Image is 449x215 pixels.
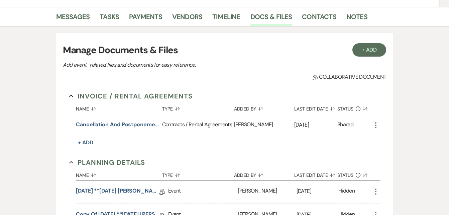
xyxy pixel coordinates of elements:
[234,167,294,180] button: Added By
[76,138,95,147] button: + Add
[238,181,297,204] div: [PERSON_NAME]
[302,11,336,26] a: Contacts
[63,43,386,57] h3: Manage Documents & Files
[294,121,337,129] p: [DATE]
[162,101,234,114] button: Type
[76,101,162,114] button: Name
[297,187,338,196] p: [DATE]
[313,73,386,81] span: Collaborative document
[346,11,367,26] a: Notes
[250,11,292,26] a: Docs & Files
[338,187,355,197] div: Hidden
[162,114,234,136] div: Contracts / Rental Agreements
[337,167,372,180] button: Status
[129,11,162,26] a: Payments
[76,187,159,197] a: [DATE] **[DATE] [PERSON_NAME] - Succulent Wedding Details
[337,121,353,130] div: Shared
[63,61,297,69] p: Add event–related files and documents for easy reference.
[294,101,337,114] button: Last Edit Date
[337,173,353,177] span: Status
[337,106,353,111] span: Status
[76,121,159,129] button: Cancellation and Postponement Clauses
[352,43,386,57] button: + Add
[100,11,119,26] a: Tasks
[162,167,234,180] button: Type
[76,167,162,180] button: Name
[69,157,145,167] button: Planning Details
[234,101,294,114] button: Added By
[168,181,238,204] div: Event
[69,91,193,101] button: Invoice / Rental Agreements
[234,114,294,136] div: [PERSON_NAME]
[212,11,240,26] a: Timeline
[172,11,202,26] a: Vendors
[337,101,372,114] button: Status
[294,167,337,180] button: Last Edit Date
[78,139,93,146] span: + Add
[56,11,90,26] a: Messages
